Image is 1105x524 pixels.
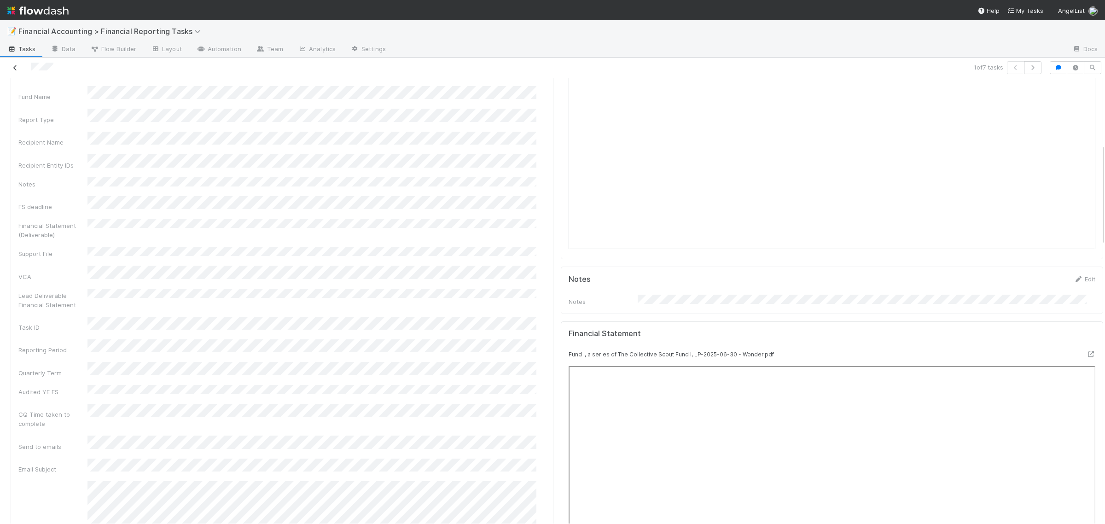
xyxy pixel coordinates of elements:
a: My Tasks [1007,6,1043,15]
span: Financial Accounting > Financial Reporting Tasks [18,27,205,36]
div: Help [977,6,1000,15]
img: avatar_8d06466b-a936-4205-8f52-b0cc03e2a179.png [1088,6,1098,16]
div: Send to emails [18,442,87,451]
span: My Tasks [1007,7,1043,14]
a: Layout [144,42,189,57]
div: Reporting Period [18,345,87,355]
a: Edit [1074,275,1095,283]
div: Audited YE FS [18,387,87,396]
div: Quarterly Term [18,368,87,378]
a: Team [249,42,291,57]
span: 1 of 7 tasks [974,63,1003,72]
div: Lead Deliverable Financial Statement [18,291,87,309]
a: Automation [189,42,249,57]
div: Fund Name [18,92,87,101]
div: Report Type [18,115,87,124]
div: Notes [569,297,638,306]
div: Task ID [18,323,87,332]
a: Flow Builder [83,42,144,57]
div: Email Subject [18,465,87,474]
a: Analytics [291,42,343,57]
span: Tasks [7,44,36,53]
div: VCA [18,272,87,281]
h5: Notes [569,275,591,284]
a: Settings [343,42,393,57]
div: Financial Statement (Deliverable) [18,221,87,239]
div: FS deadline [18,202,87,211]
div: Recipient Entity IDs [18,161,87,170]
span: 📝 [7,27,17,35]
div: CQ Time taken to complete [18,410,87,428]
img: logo-inverted-e16ddd16eac7371096b0.svg [7,3,69,18]
span: Flow Builder [90,44,136,53]
h5: Financial Statement [569,329,641,338]
div: Recipient Name [18,138,87,147]
small: Fund I, a series of The Collective Scout Fund I, LP-2025-06-30 - Wonder.pdf [569,351,774,358]
span: AngelList [1058,7,1085,14]
div: Support File [18,249,87,258]
a: Docs [1065,42,1105,57]
a: Data [43,42,83,57]
div: Notes [18,180,87,189]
